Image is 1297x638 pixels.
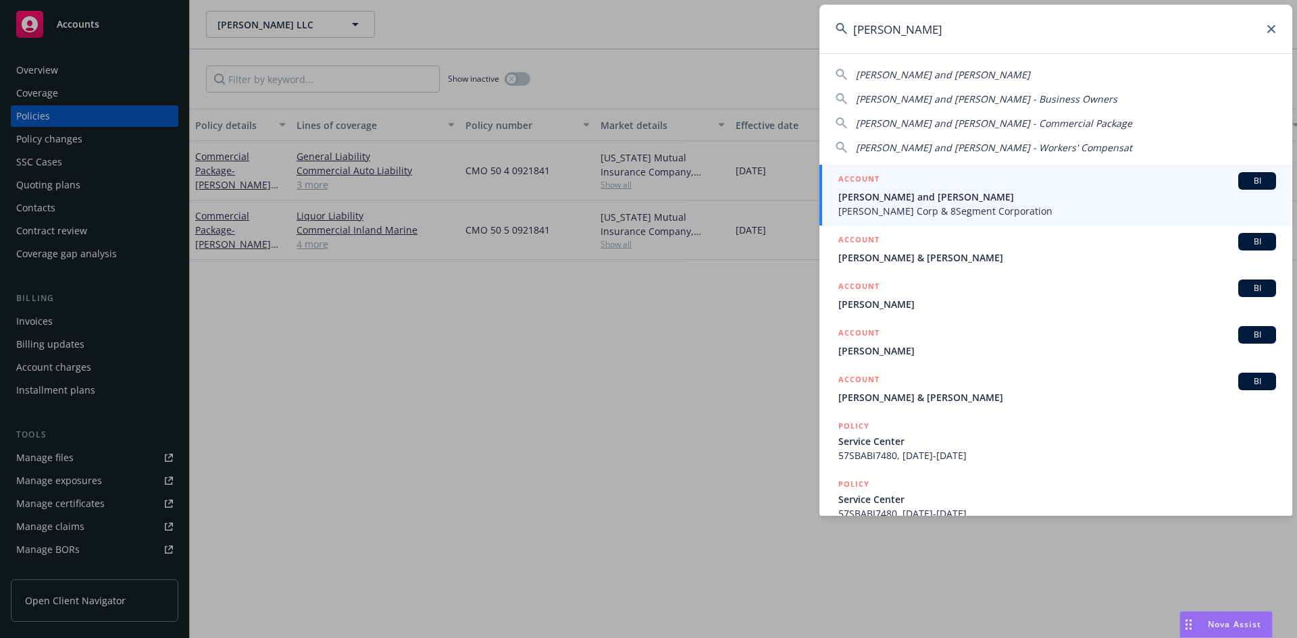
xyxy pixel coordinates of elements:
[819,365,1292,412] a: ACCOUNTBI[PERSON_NAME] & [PERSON_NAME]
[838,492,1276,506] span: Service Center
[838,172,880,188] h5: ACCOUNT
[838,390,1276,404] span: [PERSON_NAME] & [PERSON_NAME]
[1244,329,1271,341] span: BI
[838,297,1276,311] span: [PERSON_NAME]
[838,326,880,342] h5: ACCOUNT
[838,233,880,249] h5: ACCOUNT
[1244,282,1271,294] span: BI
[838,204,1276,218] span: [PERSON_NAME] Corp & 8Segment Corporation
[838,373,880,389] h5: ACCOUNT
[838,190,1276,204] span: [PERSON_NAME] and [PERSON_NAME]
[838,448,1276,462] span: 57SBABI7480, [DATE]-[DATE]
[1179,611,1273,638] button: Nova Assist
[838,419,869,433] h5: POLICY
[819,470,1292,528] a: POLICYService Center57SBABI7480, [DATE]-[DATE]
[819,319,1292,365] a: ACCOUNTBI[PERSON_NAME]
[819,272,1292,319] a: ACCOUNTBI[PERSON_NAME]
[1244,175,1271,187] span: BI
[819,5,1292,53] input: Search...
[819,412,1292,470] a: POLICYService Center57SBABI7480, [DATE]-[DATE]
[856,141,1132,154] span: [PERSON_NAME] and [PERSON_NAME] - Workers' Compensat
[838,434,1276,448] span: Service Center
[1244,375,1271,388] span: BI
[856,92,1117,105] span: [PERSON_NAME] and [PERSON_NAME] - Business Owners
[838,477,869,491] h5: POLICY
[838,280,880,296] h5: ACCOUNT
[819,165,1292,225] a: ACCOUNTBI[PERSON_NAME] and [PERSON_NAME][PERSON_NAME] Corp & 8Segment Corporation
[856,68,1030,81] span: [PERSON_NAME] and [PERSON_NAME]
[1244,236,1271,248] span: BI
[838,344,1276,358] span: [PERSON_NAME]
[838,250,1276,265] span: [PERSON_NAME] & [PERSON_NAME]
[856,117,1132,130] span: [PERSON_NAME] and [PERSON_NAME] - Commercial Package
[1180,612,1197,637] div: Drag to move
[819,225,1292,272] a: ACCOUNTBI[PERSON_NAME] & [PERSON_NAME]
[1208,618,1261,630] span: Nova Assist
[838,506,1276,521] span: 57SBABI7480, [DATE]-[DATE]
